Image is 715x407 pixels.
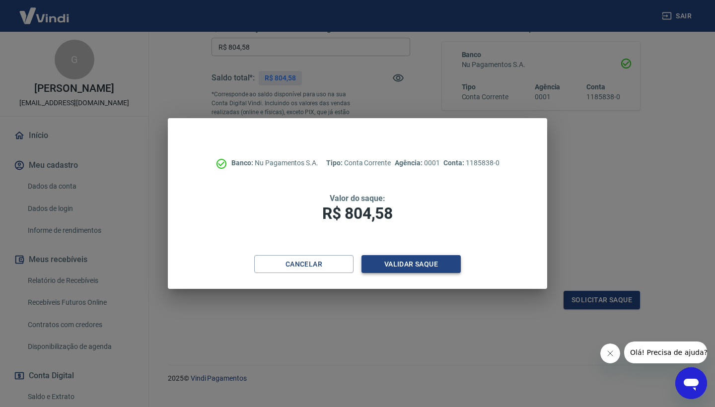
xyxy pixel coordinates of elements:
[231,159,255,167] span: Banco:
[254,255,354,273] button: Cancelar
[361,255,461,273] button: Validar saque
[675,367,707,399] iframe: Botão para abrir a janela de mensagens
[326,159,344,167] span: Tipo:
[231,158,318,168] p: Nu Pagamentos S.A.
[600,343,620,363] iframe: Fechar mensagem
[443,158,499,168] p: 1185838-0
[6,7,83,15] span: Olá! Precisa de ajuda?
[624,341,707,363] iframe: Mensagem da empresa
[395,158,439,168] p: 0001
[395,159,424,167] span: Agência:
[443,159,466,167] span: Conta:
[330,194,385,203] span: Valor do saque:
[322,204,393,223] span: R$ 804,58
[326,158,391,168] p: Conta Corrente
